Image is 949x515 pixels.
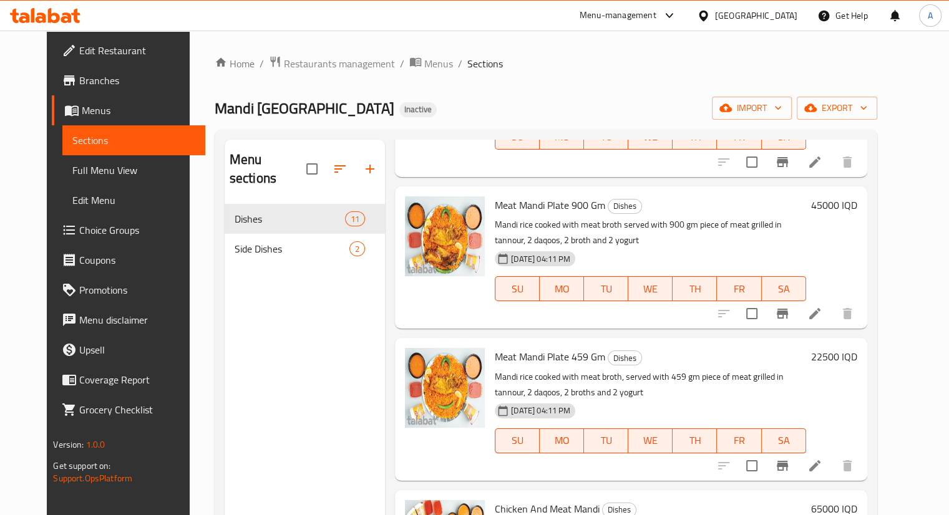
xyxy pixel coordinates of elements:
button: Branch-specific-item [767,451,797,481]
div: items [349,241,365,256]
span: FR [722,280,756,298]
button: FR [717,276,761,301]
span: [DATE] 04:11 PM [506,405,575,416]
span: Full Menu View [72,163,195,178]
p: Mandi rice cooked with meat broth served with 900 gm piece of meat grilled in tannour, 2 daqoos, ... [495,217,805,248]
span: Coupons [79,253,195,267]
span: A [928,9,933,22]
button: SA [762,276,806,301]
a: Edit Restaurant [52,36,205,65]
div: items [345,211,365,226]
span: SU [500,280,535,298]
span: [DATE] 04:11 PM [506,253,575,265]
span: Restaurants management [284,56,395,71]
span: 1.0.0 [86,436,105,453]
a: Menu disclaimer [52,305,205,335]
div: Dishes [608,199,642,214]
button: WE [628,276,673,301]
span: Select to update [739,149,765,175]
button: MO [540,276,584,301]
span: SU [500,431,535,450]
button: import [712,97,792,120]
span: Branches [79,73,195,88]
button: delete [832,147,862,177]
a: Coverage Report [52,365,205,395]
span: Side Dishes [235,241,349,256]
button: SA [762,428,806,453]
span: SA [767,280,801,298]
button: delete [832,299,862,329]
a: Grocery Checklist [52,395,205,425]
span: Select all sections [299,156,325,182]
button: delete [832,451,862,481]
span: TU [589,431,623,450]
button: Branch-specific-item [767,147,797,177]
a: Restaurants management [269,55,395,72]
nav: breadcrumb [215,55,877,72]
span: Version: [53,436,84,453]
span: Mandi [GEOGRAPHIC_DATA] [215,94,394,122]
span: Upsell [79,342,195,357]
a: Home [215,56,255,71]
span: Promotions [79,282,195,297]
span: Sections [72,133,195,148]
a: Edit menu item [807,155,822,170]
h2: Menu sections [230,150,306,188]
span: WE [633,280,668,298]
button: WE [628,428,673,453]
h6: 45000 IQD [811,196,857,214]
a: Choice Groups [52,215,205,245]
span: Grocery Checklist [79,402,195,417]
span: Select to update [739,301,765,327]
a: Edit menu item [807,458,822,473]
a: Edit menu item [807,306,822,321]
nav: Menu sections [225,199,385,269]
button: Add section [355,154,385,184]
span: TH [678,431,712,450]
span: FR [722,431,756,450]
span: Sections [467,56,503,71]
span: Dishes [608,351,641,365]
a: Sections [62,125,205,155]
button: export [797,97,877,120]
div: Menu-management [580,8,656,23]
h6: 22500 IQD [811,348,857,365]
li: / [400,56,404,71]
span: TH [678,280,712,298]
span: Coverage Report [79,372,195,387]
a: Support.OpsPlatform [53,470,132,486]
span: 2 [350,243,364,255]
button: FR [717,428,761,453]
span: SA [767,431,801,450]
button: Branch-specific-item [767,299,797,329]
a: Menus [52,95,205,125]
span: Edit Menu [72,193,195,208]
li: / [260,56,264,71]
span: Dishes [235,211,345,226]
span: TU [589,280,623,298]
div: Dishes11 [225,204,385,234]
span: Edit Restaurant [79,43,195,58]
div: Inactive [399,102,437,117]
button: MO [540,428,584,453]
button: TH [673,276,717,301]
a: Promotions [52,275,205,305]
a: Upsell [52,335,205,365]
button: SU [495,428,540,453]
span: Menus [82,103,195,118]
span: Menu disclaimer [79,312,195,327]
button: SU [495,276,540,301]
button: TH [673,428,717,453]
button: TU [584,276,628,301]
span: Inactive [399,104,437,115]
span: Menus [424,56,453,71]
div: [GEOGRAPHIC_DATA] [715,9,797,22]
span: MO [545,280,579,298]
span: Sort sections [325,154,355,184]
div: Side Dishes2 [225,234,385,264]
span: import [722,100,782,116]
li: / [458,56,462,71]
span: WE [633,431,668,450]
